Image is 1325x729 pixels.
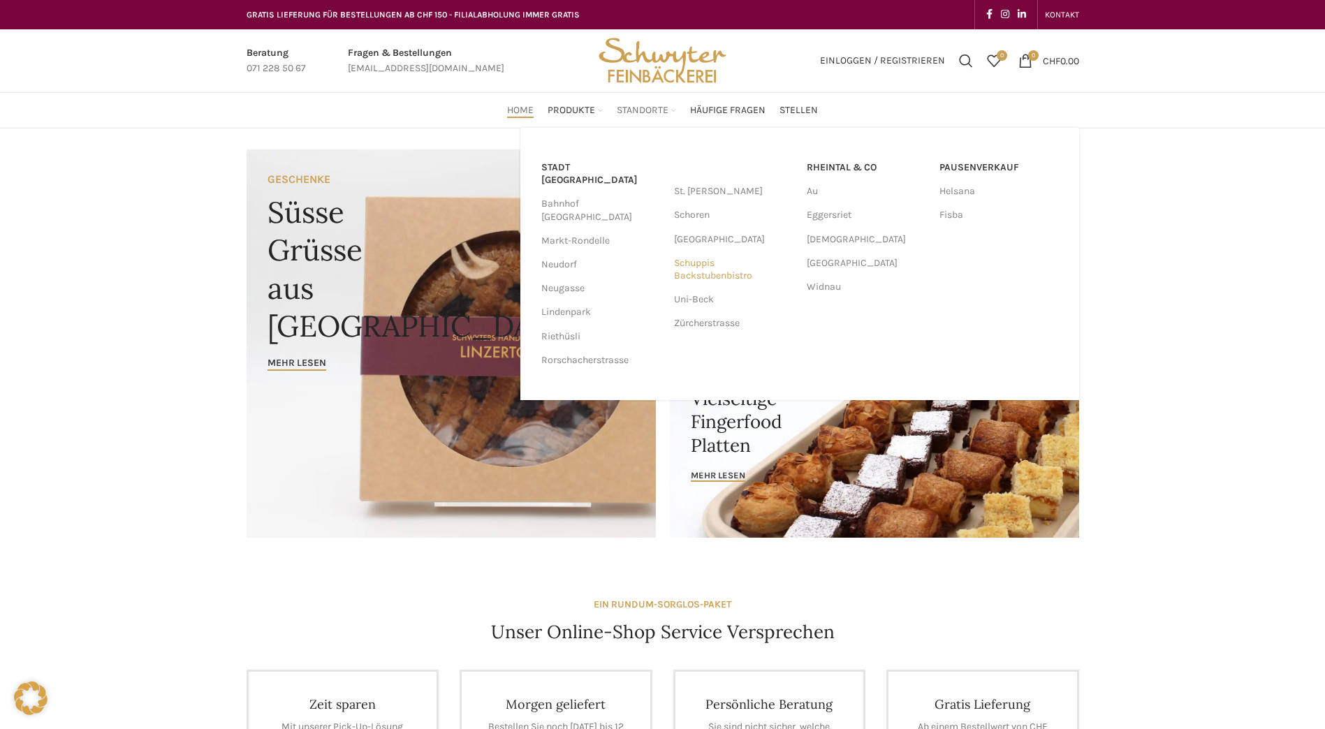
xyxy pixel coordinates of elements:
a: Instagram social link [997,5,1013,24]
a: Markt-Rondelle [541,229,660,253]
a: Fisba [939,203,1058,227]
a: Helsana [939,179,1058,203]
span: 0 [1028,50,1039,61]
img: Bäckerei Schwyter [594,29,731,92]
a: Lindenpark [541,300,660,324]
a: Neugasse [541,277,660,300]
a: St. [PERSON_NAME] [674,179,793,203]
a: Home [507,96,534,124]
a: RHEINTAL & CO [807,156,925,179]
a: Stadt [GEOGRAPHIC_DATA] [541,156,660,192]
span: Einloggen / Registrieren [820,56,945,66]
a: Neudorf [541,253,660,277]
a: Banner link [247,149,656,538]
strong: EIN RUNDUM-SORGLOS-PAKET [594,598,731,610]
span: Home [507,104,534,117]
span: CHF [1043,54,1060,66]
a: Linkedin social link [1013,5,1030,24]
div: Secondary navigation [1038,1,1086,29]
a: [GEOGRAPHIC_DATA] [674,228,793,251]
a: Häufige Fragen [690,96,766,124]
a: Site logo [594,54,731,66]
span: KONTAKT [1045,10,1079,20]
span: GRATIS LIEFERUNG FÜR BESTELLUNGEN AB CHF 150 - FILIALABHOLUNG IMMER GRATIS [247,10,580,20]
a: Infobox link [247,45,306,77]
a: Produkte [548,96,603,124]
a: Infobox link [348,45,504,77]
a: Bahnhof [GEOGRAPHIC_DATA] [541,192,660,228]
a: Au [807,179,925,203]
h4: Zeit sparen [270,696,416,712]
a: KONTAKT [1045,1,1079,29]
a: Uni-Beck [674,288,793,311]
a: Einloggen / Registrieren [813,47,952,75]
div: Meine Wunschliste [980,47,1008,75]
h4: Unser Online-Shop Service Versprechen [491,619,835,645]
a: Stellen [779,96,818,124]
h4: Morgen geliefert [483,696,629,712]
a: Eggersriet [807,203,925,227]
h4: Persönliche Beratung [696,696,843,712]
a: Schoren [674,203,793,227]
a: Riethüsli [541,325,660,348]
a: [DEMOGRAPHIC_DATA] [807,228,925,251]
span: Standorte [617,104,668,117]
h4: Gratis Lieferung [909,696,1056,712]
a: Banner link [670,343,1079,538]
a: Facebook social link [982,5,997,24]
span: Stellen [779,104,818,117]
a: Widnau [807,275,925,299]
a: 0 CHF0.00 [1011,47,1086,75]
a: Rorschacherstrasse [541,348,660,372]
a: Standorte [617,96,676,124]
span: Produkte [548,104,595,117]
a: Schuppis Backstubenbistro [674,251,793,288]
span: 0 [997,50,1007,61]
a: Suchen [952,47,980,75]
a: Zürcherstrasse [674,311,793,335]
bdi: 0.00 [1043,54,1079,66]
div: Main navigation [240,96,1086,124]
a: 0 [980,47,1008,75]
span: Häufige Fragen [690,104,766,117]
a: Pausenverkauf [939,156,1058,179]
a: [GEOGRAPHIC_DATA] [807,251,925,275]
